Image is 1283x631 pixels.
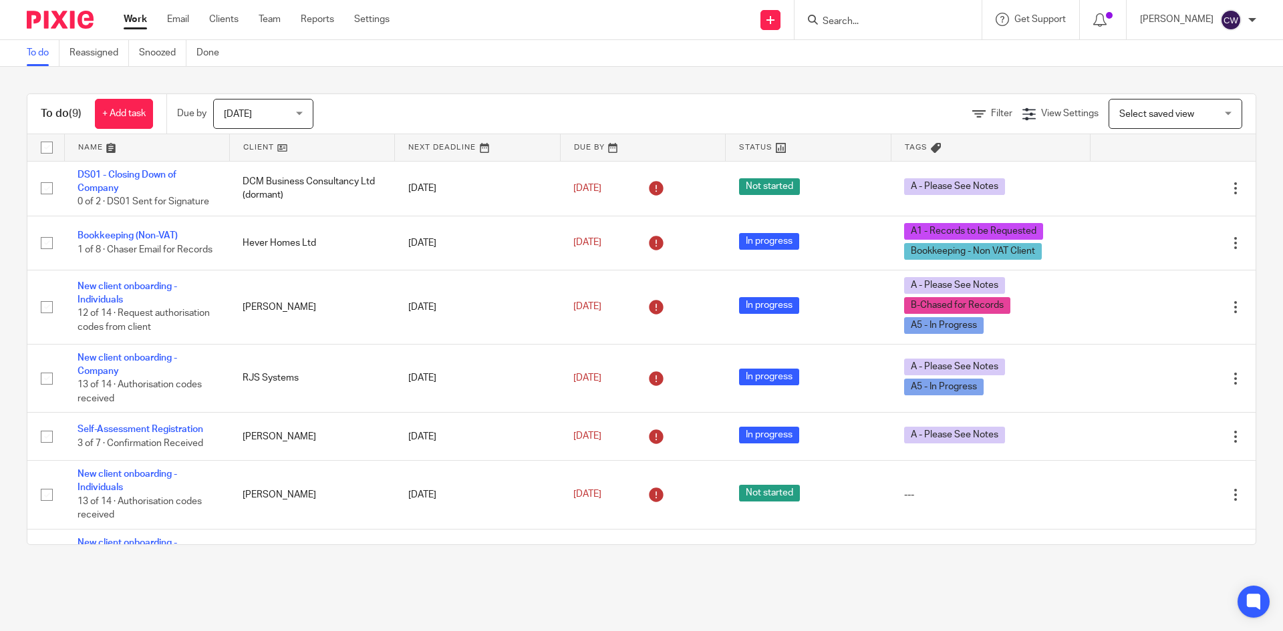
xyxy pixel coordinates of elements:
img: svg%3E [1220,9,1242,31]
span: A - Please See Notes [904,359,1005,375]
td: [DATE] [395,216,560,270]
span: A5 - In Progress [904,317,984,334]
a: Work [124,13,147,26]
a: Team [259,13,281,26]
span: [DATE] [573,302,601,312]
span: A - Please See Notes [904,178,1005,195]
a: To do [27,40,59,66]
span: B-Chased for Records [904,297,1010,314]
span: Filter [991,109,1012,118]
span: 3 of 7 · Confirmation Received [78,439,203,448]
img: Pixie [27,11,94,29]
span: (9) [69,108,82,119]
td: [DATE] [395,413,560,460]
a: Reports [301,13,334,26]
a: New client onboarding - Company [78,353,177,376]
input: Search [821,16,942,28]
span: A - Please See Notes [904,277,1005,294]
td: [PERSON_NAME] [229,460,394,529]
span: A1 - Records to be Requested [904,223,1043,240]
span: [DATE] [573,184,601,193]
span: A - Please See Notes [904,427,1005,443]
a: Settings [354,13,390,26]
td: [DATE] [395,161,560,216]
span: [DATE] [573,373,601,383]
span: Select saved view [1119,110,1194,119]
td: [DATE] [395,270,560,344]
a: + Add task [95,99,153,129]
a: Email [167,13,189,26]
div: --- [904,488,1077,501]
span: 1 of 8 · Chaser Email for Records [78,245,212,254]
span: 13 of 14 · Authorisation codes received [78,381,202,404]
td: DCM Business Consultancy Ltd (dormant) [229,161,394,216]
span: Tags [905,144,928,151]
span: [DATE] [573,490,601,499]
span: In progress [739,427,799,443]
span: View Settings [1041,109,1099,118]
td: Hever Homes Ltd [229,216,394,270]
td: [DATE] [395,529,560,584]
td: [DATE] [395,344,560,413]
td: RJS Systems [229,344,394,413]
a: Snoozed [139,40,186,66]
a: New client onboarding - Company [78,538,177,561]
a: Self-Assessment Registration [78,425,203,434]
span: Not started [739,485,800,501]
span: Bookkeeping - Non VAT Client [904,243,1042,260]
a: Reassigned [69,40,129,66]
td: Platform 1 Motor Co [229,529,394,584]
h1: To do [41,107,82,121]
a: DS01 - Closing Down of Company [78,170,176,193]
span: [DATE] [224,110,252,119]
span: In progress [739,233,799,250]
a: New client onboarding - Individuals [78,469,177,492]
a: New client onboarding - Individuals [78,282,177,304]
span: [DATE] [573,432,601,441]
span: A5 - In Progress [904,379,984,395]
span: Get Support [1014,15,1066,24]
span: Not started [739,178,800,195]
a: Clients [209,13,239,26]
td: [PERSON_NAME] [229,270,394,344]
span: [DATE] [573,238,601,248]
span: In progress [739,297,799,314]
td: [PERSON_NAME] [229,413,394,460]
span: In progress [739,369,799,385]
p: Due by [177,107,206,120]
a: Bookkeeping (Non-VAT) [78,231,178,240]
a: Done [196,40,229,66]
span: 12 of 14 · Request authorisation codes from client [78,309,210,333]
p: [PERSON_NAME] [1140,13,1214,26]
span: 13 of 14 · Authorisation codes received [78,497,202,520]
td: [DATE] [395,460,560,529]
span: 0 of 2 · DS01 Sent for Signature [78,197,209,206]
